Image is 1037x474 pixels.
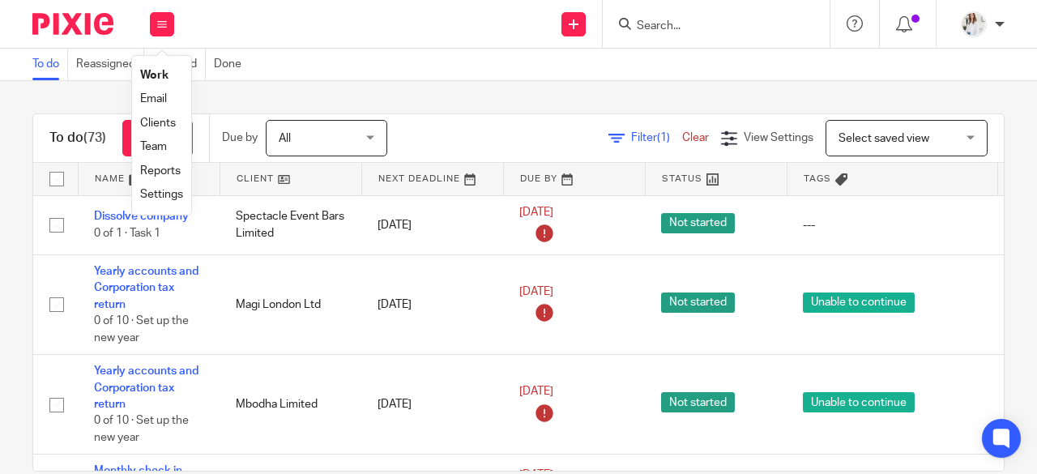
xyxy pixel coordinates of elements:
[76,49,144,80] a: Reassigned
[519,386,553,397] span: [DATE]
[94,365,198,410] a: Yearly accounts and Corporation tax return
[32,49,68,80] a: To do
[220,195,361,255] td: Spectacle Event Bars Limited
[961,11,987,37] img: Daisy.JPG
[661,293,735,313] span: Not started
[279,133,291,144] span: All
[803,392,915,412] span: Unable to continue
[32,13,113,35] img: Pixie
[152,49,206,80] a: Snoozed
[631,132,682,143] span: Filter
[661,213,735,233] span: Not started
[83,131,106,144] span: (73)
[140,93,167,105] a: Email
[803,217,981,233] div: ---
[661,392,735,412] span: Not started
[140,189,183,200] a: Settings
[361,355,503,455] td: [DATE]
[361,195,503,255] td: [DATE]
[682,132,709,143] a: Clear
[519,286,553,297] span: [DATE]
[839,133,929,144] span: Select saved view
[140,117,176,129] a: Clients
[220,355,361,455] td: Mbodha Limited
[519,207,553,218] span: [DATE]
[214,49,250,80] a: Done
[94,315,189,344] span: 0 of 10 · Set up the new year
[220,255,361,355] td: Magi London Ltd
[140,141,167,152] a: Team
[140,70,169,81] a: Work
[361,255,503,355] td: [DATE]
[635,19,781,34] input: Search
[140,165,181,177] a: Reports
[122,120,193,156] a: + Add task
[94,211,189,222] a: Dissolve company
[744,132,813,143] span: View Settings
[49,130,106,147] h1: To do
[222,130,258,146] p: Due by
[94,415,189,443] span: 0 of 10 · Set up the new year
[657,132,670,143] span: (1)
[803,293,915,313] span: Unable to continue
[94,228,160,239] span: 0 of 1 · Task 1
[94,266,198,310] a: Yearly accounts and Corporation tax return
[804,174,831,183] span: Tags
